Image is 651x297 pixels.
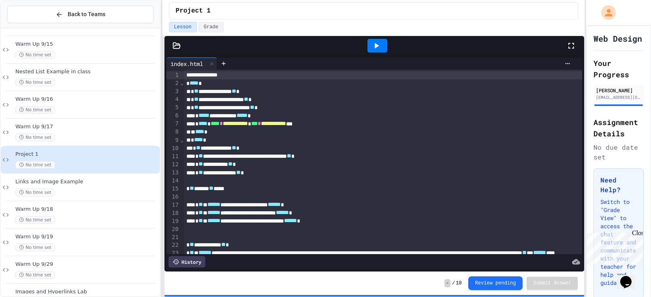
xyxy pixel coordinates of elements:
div: Chat with us now!Close [3,3,56,51]
div: 14 [166,177,180,185]
div: 19 [166,217,180,225]
span: No time set [15,189,55,196]
span: Warm Up 9/17 [15,123,158,130]
div: My Account [593,3,618,22]
div: index.html [166,57,217,70]
div: [EMAIL_ADDRESS][DOMAIN_NAME] [596,94,641,100]
h2: Assignment Details [593,117,644,139]
span: No time set [15,51,55,59]
span: No time set [15,244,55,251]
span: Fold line [180,137,184,143]
span: 10 [456,280,461,286]
span: Links and Image Example [15,178,158,185]
button: Back to Teams [7,6,154,23]
button: Review pending [468,276,523,290]
div: [PERSON_NAME] [596,87,641,94]
div: 21 [166,233,180,242]
h2: Your Progress [593,57,644,80]
span: Submit Answer [533,280,571,286]
button: Submit Answer [527,277,578,290]
p: Switch to "Grade View" to access the chat feature and communicate with your teacher for help and ... [600,198,637,287]
span: Nested List Example in class [15,68,158,75]
iframe: chat widget [584,229,643,264]
button: Lesson [169,22,197,32]
iframe: chat widget [617,265,643,289]
div: 3 [166,87,180,95]
span: Images and Hyperlinks Lab [15,289,158,295]
div: 1 [166,71,180,79]
button: Grade [199,22,224,32]
span: No time set [15,134,55,141]
div: 7 [166,120,180,128]
span: Back to Teams [68,10,105,19]
div: 18 [166,209,180,217]
span: Warm Up 9/19 [15,233,158,240]
span: Warm Up 9/18 [15,206,158,213]
div: 9 [166,136,180,144]
span: Project 1 [176,6,211,16]
span: Fold line [180,80,184,86]
div: 16 [166,193,180,201]
div: No due date set [593,142,644,162]
div: 15 [166,185,180,193]
span: - [444,279,450,287]
div: 17 [166,201,180,209]
span: Project 1 [15,151,158,158]
span: / [452,280,455,286]
h3: Need Help? [600,175,637,195]
div: History [169,256,205,267]
span: No time set [15,271,55,279]
div: 13 [166,169,180,177]
span: No time set [15,161,55,169]
div: 2 [166,79,180,87]
span: Warm Up 9/15 [15,41,158,48]
div: 4 [166,95,180,104]
div: 5 [166,104,180,112]
div: 20 [166,225,180,233]
div: 22 [166,241,180,249]
span: No time set [15,216,55,224]
div: index.html [166,59,207,68]
div: 8 [166,128,180,136]
div: 23 [166,249,180,265]
span: Warm Up 9/29 [15,261,158,268]
h1: Web Design [593,33,642,44]
span: No time set [15,78,55,86]
span: Warm Up 9/16 [15,96,158,103]
div: 10 [166,144,180,153]
div: 11 [166,153,180,161]
div: 6 [166,112,180,120]
div: 12 [166,161,180,169]
span: No time set [15,106,55,114]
